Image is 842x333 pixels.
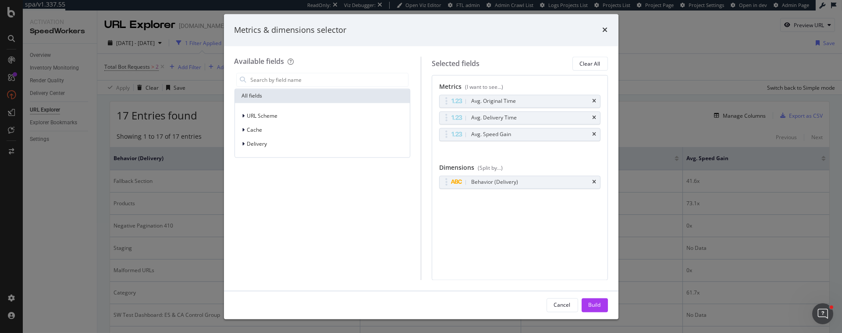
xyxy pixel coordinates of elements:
div: Build [589,301,601,308]
div: Avg. Original Timetimes [439,95,600,108]
div: Avg. Speed Gain [471,130,511,139]
div: Dimensions [439,164,600,176]
div: Behavior (Delivery) [471,178,518,187]
div: times [593,116,597,121]
button: Cancel [547,298,578,312]
div: All fields [235,89,410,103]
span: Delivery [247,140,267,148]
div: modal [224,14,618,319]
div: Avg. Speed Gaintimes [439,128,600,141]
div: times [593,99,597,104]
div: Metrics [439,83,600,95]
div: (I want to see...) [465,84,503,91]
div: times [593,180,597,185]
div: Metrics & dimensions selector [234,25,347,36]
span: Cache [247,126,263,134]
div: (Split by...) [478,165,503,172]
div: Avg. Delivery Timetimes [439,112,600,125]
div: Selected fields [432,59,480,69]
button: Clear All [572,57,608,71]
div: Available fields [234,57,284,67]
span: URL Scheme [247,112,278,120]
div: Avg. Original Time [471,97,516,106]
div: Avg. Delivery Time [471,114,517,123]
div: times [603,25,608,36]
input: Search by field name [250,74,409,87]
div: times [593,132,597,137]
iframe: Intercom live chat [812,303,833,324]
div: Cancel [554,301,571,308]
button: Build [582,298,608,312]
div: Clear All [580,60,600,67]
div: Behavior (Delivery)times [439,176,600,189]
